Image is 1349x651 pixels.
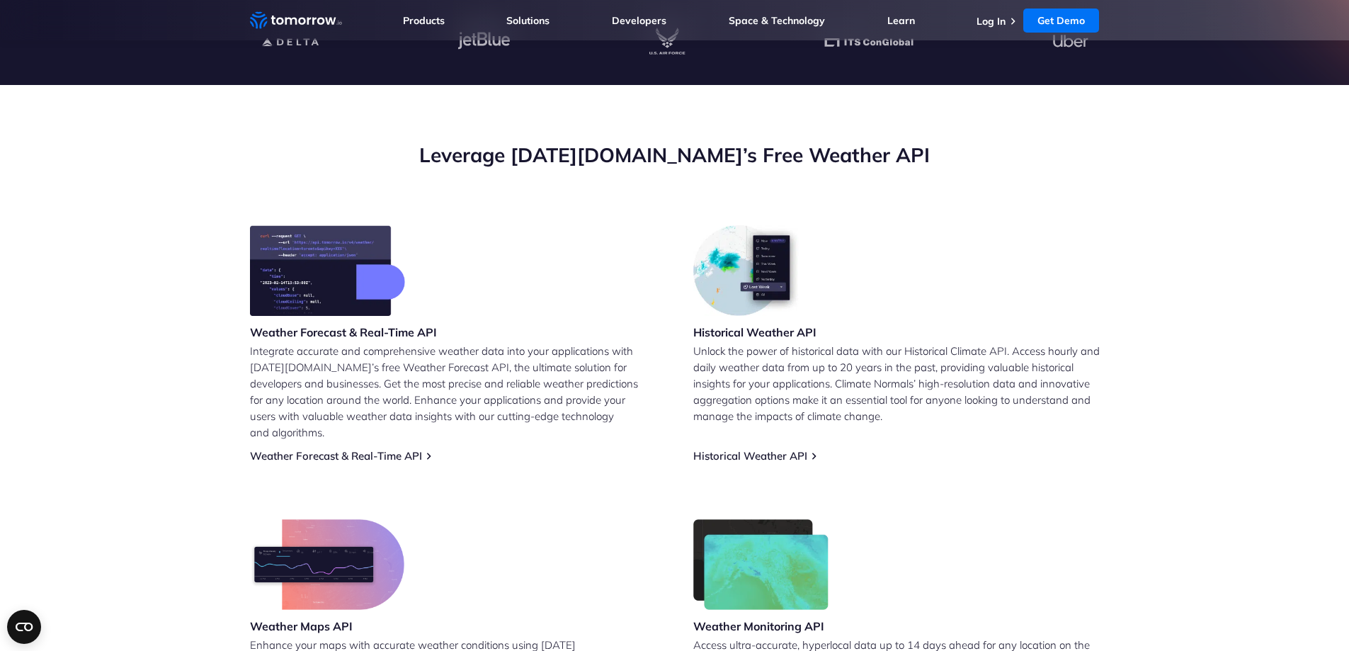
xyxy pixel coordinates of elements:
[887,14,915,27] a: Learn
[693,449,807,463] a: Historical Weather API
[250,324,437,340] h3: Weather Forecast & Real-Time API
[1023,9,1099,33] a: Get Demo
[403,14,445,27] a: Products
[729,14,825,27] a: Space & Technology
[693,343,1100,424] p: Unlock the power of historical data with our Historical Climate API. Access hourly and daily weat...
[977,15,1006,28] a: Log In
[250,618,404,634] h3: Weather Maps API
[7,610,41,644] button: Open CMP widget
[693,618,829,634] h3: Weather Monitoring API
[250,343,656,441] p: Integrate accurate and comprehensive weather data into your applications with [DATE][DOMAIN_NAME]...
[693,324,816,340] h3: Historical Weather API
[506,14,550,27] a: Solutions
[612,14,666,27] a: Developers
[250,10,342,31] a: Home link
[250,449,422,463] a: Weather Forecast & Real-Time API
[250,142,1100,169] h2: Leverage [DATE][DOMAIN_NAME]’s Free Weather API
